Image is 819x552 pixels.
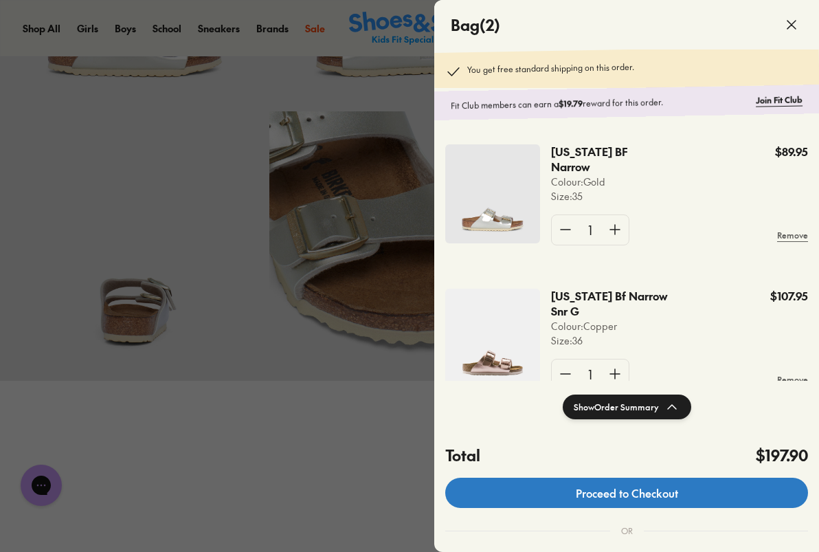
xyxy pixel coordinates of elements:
[610,514,644,548] div: OR
[467,60,634,80] p: You get free standard shipping on this order.
[579,360,601,389] div: 1
[551,144,646,175] p: [US_STATE] BF Narrow
[451,14,500,36] h4: Bag ( 2 )
[445,289,540,388] img: 4-551025.jpg
[756,444,808,467] h4: $197.90
[551,175,670,189] p: Colour: Gold
[775,144,808,159] p: $89.95
[551,289,669,319] p: [US_STATE] Bf Narrow Snr G
[445,444,480,467] h4: Total
[559,98,583,109] b: $19.79
[551,319,699,333] p: Colour: Copper
[7,5,48,46] button: Open gorgias live chat
[445,144,540,243] img: 4-342092.jpg
[563,395,691,419] button: ShowOrder Summary
[756,93,803,107] a: Join Fit Club
[445,478,808,508] a: Proceed to Checkout
[551,189,670,203] p: Size : 35
[451,94,750,112] p: Fit Club members can earn a reward for this order.
[579,215,601,245] div: 1
[551,333,699,348] p: Size : 36
[770,289,808,304] p: $107.95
